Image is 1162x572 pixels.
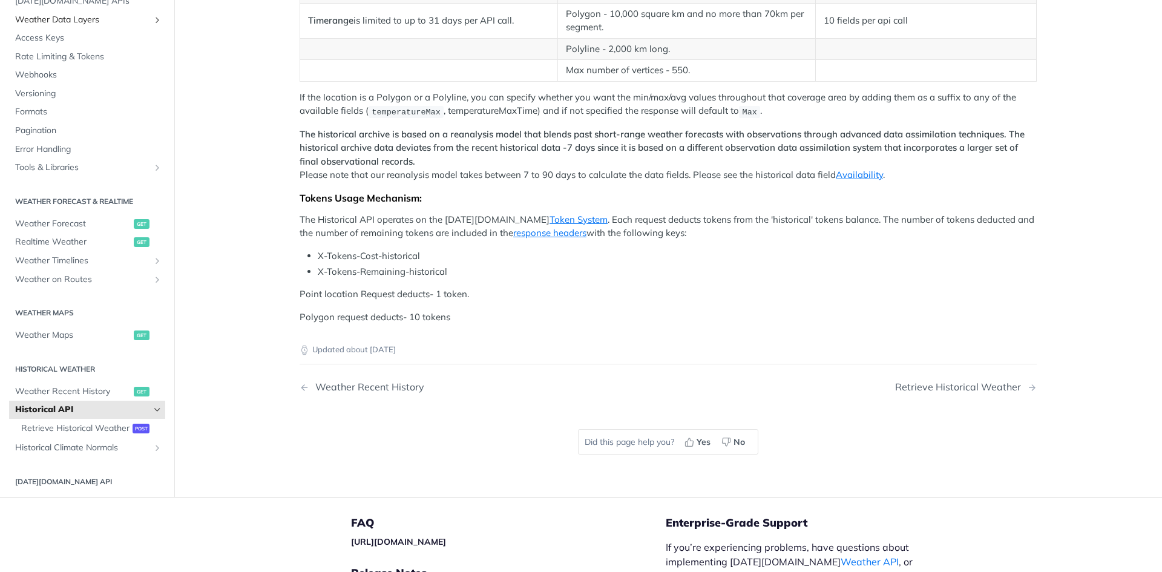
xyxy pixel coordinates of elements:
[9,476,165,487] h2: [DATE][DOMAIN_NAME] API
[9,326,165,344] a: Weather Mapsget
[300,91,1037,119] p: If the location is a Polygon or a Polyline, you can specify whether you want the min/max/avg valu...
[134,238,149,248] span: get
[895,381,1027,393] div: Retrieve Historical Weather
[153,15,162,25] button: Show subpages for Weather Data Layers
[153,405,162,415] button: Hide subpages for Historical API
[351,516,666,530] h5: FAQ
[815,3,1036,38] td: 10 fields per api call
[372,107,440,116] span: temperatureMax
[680,433,717,451] button: Yes
[309,381,424,393] div: Weather Recent History
[15,51,162,63] span: Rate Limiting & Tokens
[153,256,162,266] button: Show subpages for Weather Timelines
[557,3,815,38] td: Polygon - 10,000 square km and no more than 70km per segment.
[351,536,446,547] a: [URL][DOMAIN_NAME]
[557,38,815,60] td: Polyline - 2,000 km long.
[9,85,165,103] a: Versioning
[734,436,745,449] span: No
[308,15,353,26] strong: Timerange
[697,436,711,449] span: Yes
[134,387,149,396] span: get
[9,48,165,66] a: Rate Limiting & Tokens
[841,556,899,568] a: Weather API
[300,213,1037,240] p: The Historical API operates on the [DATE][DOMAIN_NAME] . Each request deducts tokens from the 'hi...
[895,381,1037,393] a: Next Page: Retrieve Historical Weather
[836,169,883,180] a: Availability
[9,159,165,177] a: Tools & LibrariesShow subpages for Tools & Libraries
[9,196,165,207] h2: Weather Forecast & realtime
[15,162,149,174] span: Tools & Libraries
[21,422,130,435] span: Retrieve Historical Weather
[300,311,1037,324] p: Polygon request deducts- 10 tokens
[15,255,149,267] span: Weather Timelines
[318,265,1037,279] li: X-Tokens-Remaining-historical
[9,104,165,122] a: Formats
[300,344,1037,356] p: Updated about [DATE]
[9,495,165,513] a: Locations APIShow subpages for Locations API
[9,11,165,29] a: Weather Data LayersShow subpages for Weather Data Layers
[550,214,608,225] a: Token System
[9,29,165,47] a: Access Keys
[133,424,149,433] span: post
[318,249,1037,263] li: X-Tokens-Cost-historical
[15,14,149,26] span: Weather Data Layers
[717,433,752,451] button: No
[15,107,162,119] span: Formats
[134,219,149,229] span: get
[300,128,1025,167] strong: The historical archive is based on a reanalysis model that blends past short-range weather foreca...
[666,516,949,530] h5: Enterprise-Grade Support
[15,125,162,137] span: Pagination
[153,163,162,173] button: Show subpages for Tools & Libraries
[9,252,165,270] a: Weather TimelinesShow subpages for Weather Timelines
[578,429,758,455] div: Did this page help you?
[15,88,162,100] span: Versioning
[15,419,165,438] a: Retrieve Historical Weatherpost
[9,383,165,401] a: Weather Recent Historyget
[743,107,757,116] span: Max
[513,227,586,238] a: response headers
[9,307,165,318] h2: Weather Maps
[15,218,131,230] span: Weather Forecast
[9,215,165,233] a: Weather Forecastget
[557,60,815,82] td: Max number of vertices - 550.
[300,3,558,38] td: is limited to up to 31 days per API call.
[15,274,149,286] span: Weather on Routes
[9,271,165,289] a: Weather on RoutesShow subpages for Weather on Routes
[134,330,149,340] span: get
[153,275,162,284] button: Show subpages for Weather on Routes
[15,442,149,454] span: Historical Climate Normals
[300,128,1037,182] p: Please note that our reanalysis model takes between 7 to 90 days to calculate the data fields. Pl...
[15,237,131,249] span: Realtime Weather
[15,386,131,398] span: Weather Recent History
[9,439,165,457] a: Historical Climate NormalsShow subpages for Historical Climate Normals
[9,234,165,252] a: Realtime Weatherget
[15,69,162,81] span: Webhooks
[15,32,162,44] span: Access Keys
[15,404,149,416] span: Historical API
[300,369,1037,405] nav: Pagination Controls
[15,329,131,341] span: Weather Maps
[9,364,165,375] h2: Historical Weather
[9,401,165,419] a: Historical APIHide subpages for Historical API
[15,143,162,156] span: Error Handling
[9,122,165,140] a: Pagination
[300,192,1037,204] div: Tokens Usage Mechanism:
[9,66,165,84] a: Webhooks
[9,140,165,159] a: Error Handling
[300,381,615,393] a: Previous Page: Weather Recent History
[153,443,162,453] button: Show subpages for Historical Climate Normals
[300,288,1037,301] p: Point location Request deducts- 1 token.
